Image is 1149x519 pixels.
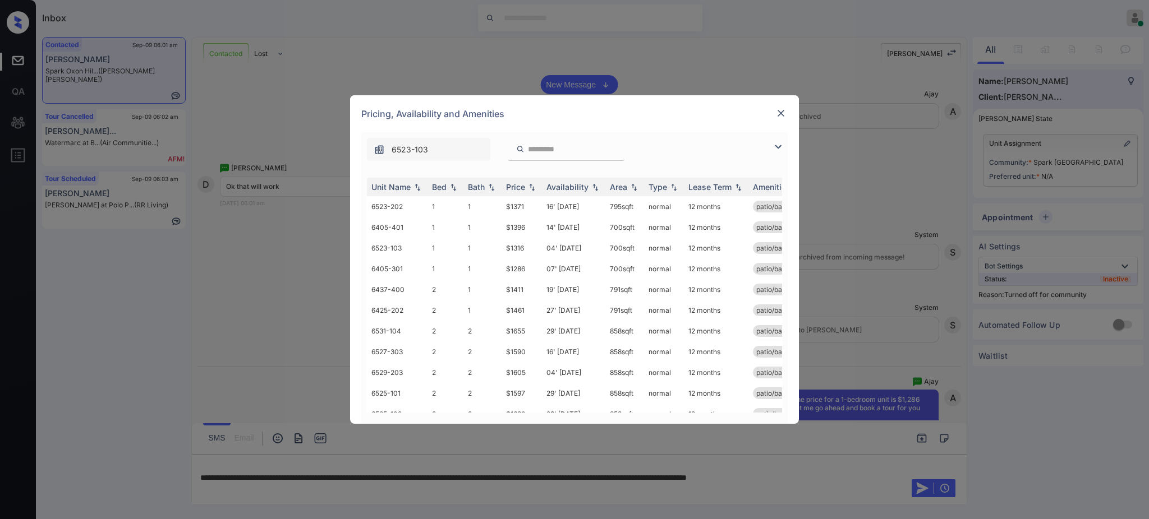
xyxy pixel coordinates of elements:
span: patio/balcony [756,223,799,231]
td: 2 [463,341,502,362]
td: 1 [428,258,463,279]
td: 12 months [684,258,748,279]
td: 14' [DATE] [542,217,605,238]
td: 27' [DATE] [542,300,605,321]
td: 700 sqft [605,217,644,238]
td: 700 sqft [605,258,644,279]
td: 858 sqft [605,362,644,383]
td: normal [644,341,684,362]
td: $1461 [502,300,542,321]
td: 2 [428,300,463,321]
td: 700 sqft [605,238,644,258]
td: 12 months [684,196,748,217]
td: 12 months [684,217,748,238]
td: 2 [428,362,463,383]
img: sorting [448,183,459,191]
span: patio/balcony [756,285,799,294]
td: 2 [463,404,502,424]
td: 6529-203 [367,362,428,383]
td: normal [644,238,684,258]
td: $1655 [502,321,542,341]
td: 1 [463,258,502,279]
td: normal [644,258,684,279]
td: 6405-301 [367,258,428,279]
td: 1 [463,300,502,321]
td: 12 months [684,383,748,404]
td: normal [644,383,684,404]
td: 04' [DATE] [542,362,605,383]
td: normal [644,196,684,217]
td: 04' [DATE] [542,238,605,258]
td: 1 [428,217,463,238]
div: Bed [432,182,447,192]
img: icon-zuma [516,144,525,154]
td: 19' [DATE] [542,279,605,300]
div: Unit Name [371,182,411,192]
td: 12 months [684,341,748,362]
td: 6523-103 [367,238,428,258]
span: patio/balcony [756,265,799,273]
img: icon-zuma [771,140,785,154]
td: 29' [DATE] [542,404,605,424]
td: 791 sqft [605,279,644,300]
span: patio/balcony [756,327,799,335]
td: 6437-400 [367,279,428,300]
td: 6525-102 [367,404,428,424]
td: normal [644,217,684,238]
td: 6531-104 [367,321,428,341]
img: sorting [668,183,679,191]
td: 16' [DATE] [542,341,605,362]
td: 2 [463,362,502,383]
img: sorting [733,183,744,191]
td: 6527-303 [367,341,428,362]
span: 6523-103 [392,143,428,156]
img: sorting [486,183,497,191]
td: 12 months [684,404,748,424]
td: 6405-401 [367,217,428,238]
td: 2 [428,404,463,424]
td: 12 months [684,321,748,341]
td: 2 [428,383,463,404]
div: Area [610,182,627,192]
td: 12 months [684,279,748,300]
td: 6525-101 [367,383,428,404]
td: 2 [463,383,502,404]
div: Price [506,182,525,192]
div: Amenities [753,182,790,192]
td: normal [644,321,684,341]
span: patio/balcony [756,347,799,356]
td: 1 [463,279,502,300]
td: 858 sqft [605,404,644,424]
span: patio/balcony [756,410,799,418]
td: 858 sqft [605,341,644,362]
td: 12 months [684,300,748,321]
td: 2 [428,279,463,300]
td: 07' [DATE] [542,258,605,279]
td: $1605 [502,362,542,383]
td: 1 [428,196,463,217]
td: 6523-202 [367,196,428,217]
span: patio/balcony [756,306,799,314]
td: $1396 [502,217,542,238]
td: 1 [463,196,502,217]
td: normal [644,362,684,383]
td: 12 months [684,238,748,258]
img: sorting [628,183,640,191]
td: 6425-202 [367,300,428,321]
td: $1590 [502,341,542,362]
img: icon-zuma [374,144,385,155]
img: close [775,108,787,119]
span: patio/balcony [756,202,799,211]
div: Availability [546,182,589,192]
td: $1597 [502,383,542,404]
img: sorting [590,183,601,191]
div: Lease Term [688,182,732,192]
td: 12 months [684,362,748,383]
span: patio/balcony [756,368,799,377]
td: 1 [463,217,502,238]
td: 791 sqft [605,300,644,321]
td: 1 [428,238,463,258]
td: 1 [463,238,502,258]
td: 29' [DATE] [542,383,605,404]
td: 16' [DATE] [542,196,605,217]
